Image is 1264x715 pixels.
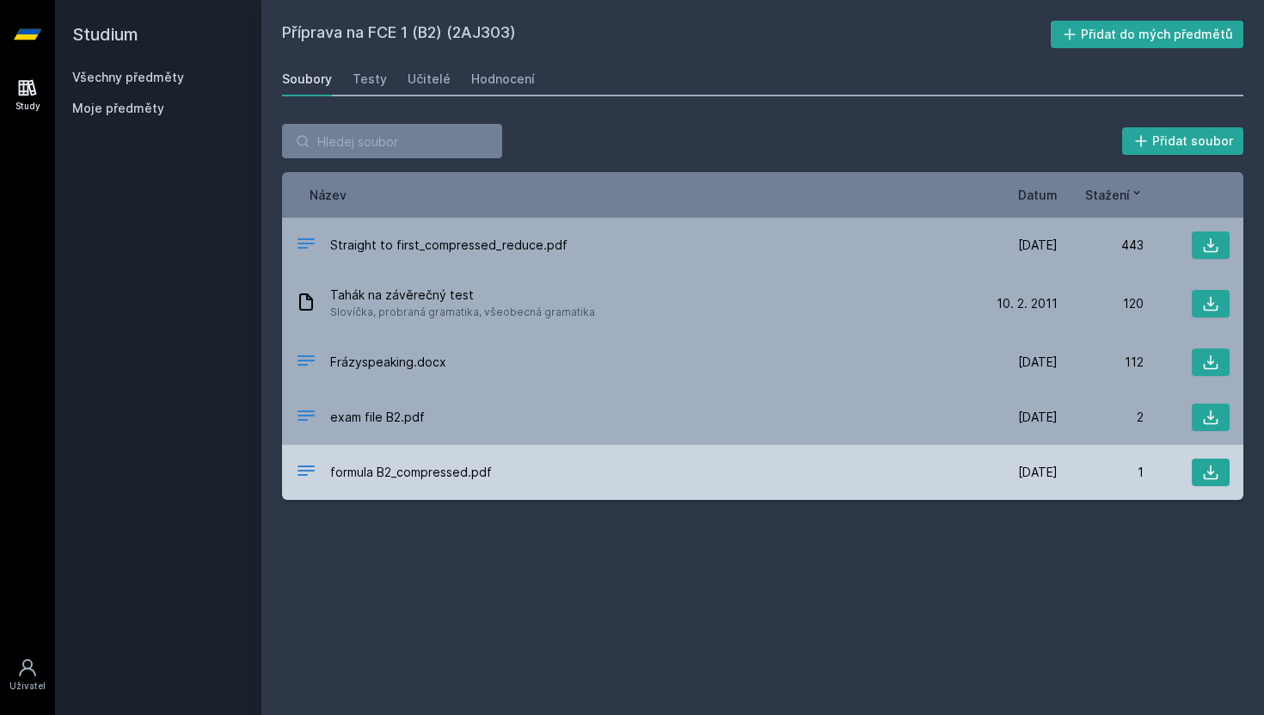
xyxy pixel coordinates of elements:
span: Frázyspeaking.docx [330,354,446,371]
span: Moje předměty [72,100,164,117]
span: Straight to first_compressed_reduce.pdf [330,237,568,254]
a: Uživatel [3,649,52,701]
span: [DATE] [1018,409,1058,426]
button: Název [310,186,347,204]
div: PDF [296,405,316,430]
div: 120 [1058,295,1144,312]
input: Hledej soubor [282,124,502,158]
a: Učitelé [408,62,451,96]
span: formula B2_compressed.pdf [330,464,492,481]
a: Všechny předměty [72,70,184,84]
div: Testy [353,71,387,88]
div: Učitelé [408,71,451,88]
a: Study [3,69,52,121]
div: Study [15,100,40,113]
span: [DATE] [1018,237,1058,254]
div: Soubory [282,71,332,88]
button: Datum [1018,186,1058,204]
div: 443 [1058,237,1144,254]
h2: Příprava na FCE 1 (B2) (2AJ303) [282,21,1051,48]
div: Hodnocení [471,71,535,88]
div: DOCX [296,350,316,375]
div: 2 [1058,409,1144,426]
span: [DATE] [1018,354,1058,371]
span: Stažení [1085,186,1130,204]
button: Přidat soubor [1122,127,1244,155]
span: 10. 2. 2011 [997,295,1058,312]
div: Uživatel [9,680,46,693]
a: Testy [353,62,387,96]
div: PDF [296,233,316,258]
span: [DATE] [1018,464,1058,481]
a: Soubory [282,62,332,96]
span: Tahák na závěrečný test [330,287,595,304]
div: 112 [1058,354,1144,371]
a: Hodnocení [471,62,535,96]
div: PDF [296,460,316,485]
button: Stažení [1085,186,1144,204]
span: exam file B2.pdf [330,409,425,426]
div: 1 [1058,464,1144,481]
span: Slovíčka, probraná gramatika, všeobecná gramatika [330,304,595,321]
button: Přidat do mých předmětů [1051,21,1244,48]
